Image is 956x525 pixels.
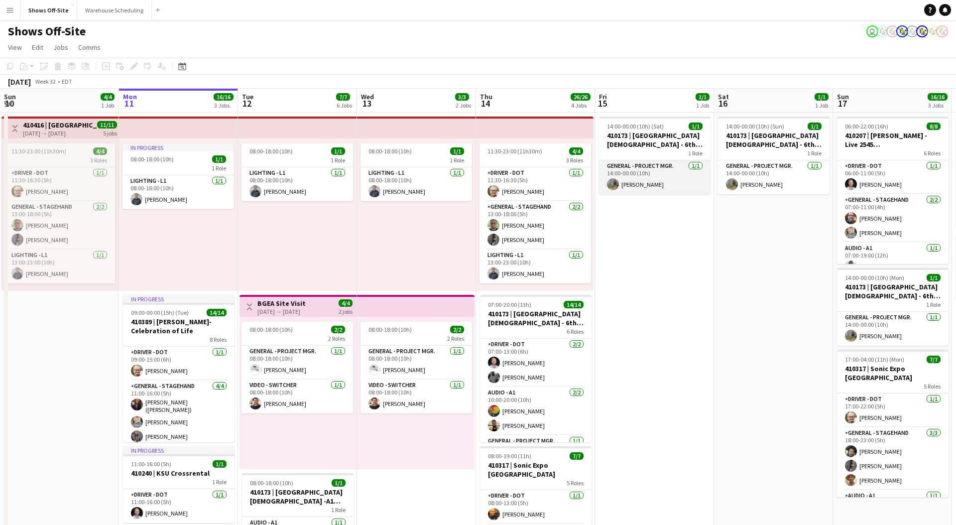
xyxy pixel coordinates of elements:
app-job-card: 14:00-00:00 (10h) (Mon)1/1410173 | [GEOGRAPHIC_DATA][DEMOGRAPHIC_DATA] - 6th Grade Fall Camp FFA ... [837,268,949,346]
app-card-role: Lighting - L11/113:00-23:00 (10h)[PERSON_NAME] [479,250,591,283]
app-user-avatar: Toryn Tamborello [866,25,878,37]
span: 1/1 [689,123,703,130]
h3: 410207 | [PERSON_NAME] - Live 2545 [GEOGRAPHIC_DATA] [837,131,949,149]
span: 11:30-23:00 (11h30m) [11,147,66,155]
span: Edit [32,43,43,52]
span: 1 Role [926,301,941,308]
div: In progress09:00-00:00 (15h) (Tue)14/14410389 | [PERSON_NAME]- Celebration of Life8 RolesDriver -... [123,295,235,442]
app-job-card: 14:00-00:00 (10h) (Sun)1/1410173 | [GEOGRAPHIC_DATA][DEMOGRAPHIC_DATA] - 6th Grade Fall Camp FFA ... [718,117,830,194]
app-card-role: Driver - DOT1/109:00-15:00 (6h)[PERSON_NAME] [123,347,235,381]
app-card-role: Audio - A11/1 [837,490,949,524]
span: 11 [121,98,137,109]
span: 11/11 [97,121,117,129]
div: 5 jobs [103,129,117,137]
span: 2/2 [450,326,464,333]
span: 5 Roles [567,479,584,487]
span: 16/16 [214,93,234,101]
span: 7/7 [927,356,941,363]
span: 4/4 [339,299,353,307]
span: 08:00-18:00 (10h) [130,155,174,163]
app-user-avatar: Labor Coordinator [896,25,908,37]
span: 17 [836,98,849,109]
app-job-card: 08:00-18:00 (10h)1/11 RoleLighting - L11/108:00-18:00 (10h)[PERSON_NAME] [241,143,353,201]
app-card-role: General - Project Mgr.1/114:00-00:00 (10h)[PERSON_NAME] [837,312,949,346]
span: 14:00-00:00 (10h) (Sat) [607,123,664,130]
a: View [4,41,26,54]
span: 26/26 [571,93,591,101]
span: Wed [361,92,374,101]
app-job-card: 08:00-18:00 (10h)2/22 RolesGeneral - Project Mgr.1/108:00-18:00 (10h)[PERSON_NAME]Video - Switche... [241,322,353,413]
h3: 410240 | KSU Crossrental [123,469,235,478]
app-job-card: 17:00-04:00 (11h) (Mon)7/7410317 | Sonic Expo [GEOGRAPHIC_DATA]5 RolesDriver - DOT1/117:00-22:00 ... [837,350,949,497]
span: 6 Roles [567,328,584,335]
span: 08:00-18:00 (10h) [368,147,412,155]
span: 5 Roles [924,383,941,390]
span: 1 Role [688,149,703,157]
app-card-role: Driver - DOT1/111:30-16:30 (5h)[PERSON_NAME] [479,167,591,201]
button: Shows Off-Site [20,0,77,20]
h3: 410317 | Sonic Expo [GEOGRAPHIC_DATA] [480,461,592,479]
span: Tue [242,92,253,101]
div: In progress [122,143,234,151]
span: 07:00-20:00 (13h) [488,301,531,308]
span: 1/1 [332,479,346,487]
app-user-avatar: Labor Coordinator [886,25,898,37]
app-job-card: In progress08:00-18:00 (10h)1/11 RoleLighting - L11/108:00-18:00 (10h)[PERSON_NAME] [122,143,234,209]
span: 3/3 [455,93,469,101]
span: 16 [717,98,729,109]
span: 1/1 [213,460,227,468]
span: 3 Roles [90,156,107,164]
div: 3 Jobs [214,102,233,109]
app-user-avatar: Labor Coordinator [936,25,948,37]
app-card-role: Driver - DOT1/111:30-16:30 (5h)[PERSON_NAME] [3,167,115,201]
span: 16/16 [928,93,948,101]
h3: 410389 | [PERSON_NAME]- Celebration of Life [123,317,235,335]
div: [DATE] → [DATE] [23,130,97,137]
h3: 410317 | Sonic Expo [GEOGRAPHIC_DATA] [837,364,949,382]
span: 14:00-00:00 (10h) (Sun) [726,123,784,130]
app-card-role: Lighting - L11/108:00-18:00 (10h)[PERSON_NAME] [241,167,353,201]
span: 1 Role [450,156,464,164]
app-card-role: Driver - DOT1/106:00-11:00 (5h)[PERSON_NAME] [837,160,949,194]
app-card-role: General - Stagehand2/207:00-11:00 (4h)[PERSON_NAME][PERSON_NAME] [837,194,949,243]
span: 1 Role [331,156,345,164]
app-job-card: 08:00-18:00 (10h)1/11 RoleLighting - L11/108:00-18:00 (10h)[PERSON_NAME] [360,143,472,201]
span: 2/2 [331,326,345,333]
app-card-role: Driver - DOT1/117:00-22:00 (5h)[PERSON_NAME] [837,394,949,427]
app-user-avatar: Labor Coordinator [926,25,938,37]
span: 17:00-04:00 (11h) (Mon) [845,356,904,363]
span: 1 Role [331,506,346,514]
span: 08:00-18:00 (10h) [249,326,293,333]
app-job-card: 08:00-18:00 (10h)2/22 RolesGeneral - Project Mgr.1/108:00-18:00 (10h)[PERSON_NAME]Video - Switche... [360,322,472,413]
app-job-card: 07:00-20:00 (13h)14/14410173 | [GEOGRAPHIC_DATA][DEMOGRAPHIC_DATA] - 6th Grade Fall Camp FFA 2025... [480,295,592,442]
span: 11:30-23:00 (11h30m) [487,147,542,155]
span: 1 Role [212,478,227,486]
h3: BGEA Site Visit [257,299,306,308]
span: 1/1 [696,93,710,101]
app-card-role: General - Stagehand3/318:00-23:00 (5h)[PERSON_NAME][PERSON_NAME][PERSON_NAME] [837,427,949,490]
app-job-card: 11:30-23:00 (11h30m)4/43 RolesDriver - DOT1/111:30-16:30 (5h)[PERSON_NAME]General - Stagehand2/21... [3,143,115,283]
app-job-card: 06:00-22:00 (16h)8/8410207 | [PERSON_NAME] - Live 2545 [GEOGRAPHIC_DATA]6 RolesDriver - DOT1/106:... [837,117,949,264]
span: 1/1 [450,147,464,155]
span: 15 [597,98,607,109]
span: 14 [478,98,492,109]
a: Comms [74,41,105,54]
div: 1 Job [101,102,114,109]
span: 09:00-00:00 (15h) (Tue) [131,309,189,316]
span: 4/4 [569,147,583,155]
app-card-role: General - Project Mgr.1/1 [480,435,592,469]
app-job-card: 14:00-00:00 (10h) (Sat)1/1410173 | [GEOGRAPHIC_DATA][DEMOGRAPHIC_DATA] - 6th Grade Fall Camp FFA ... [599,117,711,194]
app-card-role: Driver - DOT2/207:00-13:00 (6h)[PERSON_NAME][PERSON_NAME] [480,339,592,387]
app-card-role: General - Stagehand2/213:00-18:00 (5h)[PERSON_NAME][PERSON_NAME] [479,201,591,250]
div: 4 Jobs [571,102,590,109]
a: Edit [28,41,47,54]
a: Jobs [49,41,72,54]
span: 13 [359,98,374,109]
